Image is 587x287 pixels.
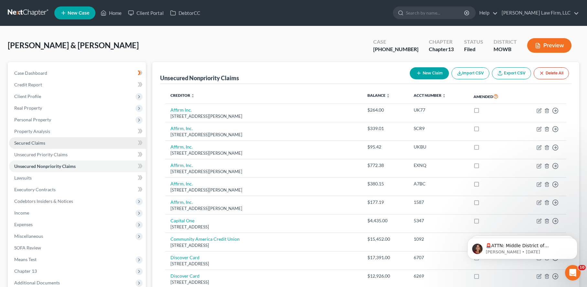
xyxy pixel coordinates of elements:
[429,46,454,53] div: Chapter
[170,169,357,175] div: [STREET_ADDRESS][PERSON_NAME]
[14,70,47,76] span: Case Dashboard
[14,117,51,122] span: Personal Property
[367,144,403,150] div: $95.42
[170,224,357,230] div: [STREET_ADDRESS]
[170,279,357,285] div: [STREET_ADDRESS]
[414,236,463,242] div: 1092
[494,46,517,53] div: MOWB
[414,125,463,132] div: SCR9
[414,254,463,261] div: 6707
[14,105,42,111] span: Real Property
[170,144,193,149] a: Affirm, Inc.
[492,67,531,79] a: Export CSV
[9,172,146,184] a: Lawsuits
[14,198,73,204] span: Codebtors Insiders & Notices
[14,128,50,134] span: Property Analysis
[14,187,56,192] span: Executory Contracts
[14,222,33,227] span: Expenses
[170,93,195,98] a: Creditor unfold_more
[9,242,146,254] a: SOFA Review
[14,163,76,169] span: Unsecured Nonpriority Claims
[414,107,463,113] div: UK77
[14,175,32,181] span: Lawsuits
[406,7,465,19] input: Search by name...
[414,273,463,279] div: 6269
[68,11,89,16] span: New Case
[191,94,195,98] i: unfold_more
[414,93,446,98] a: Acct Number unfold_more
[170,162,193,168] a: Affirm, Inc.
[170,181,193,186] a: Affirm, Inc.
[170,199,193,205] a: Affirm, Inc.
[414,181,463,187] div: A7BC
[373,46,419,53] div: [PHONE_NUMBER]
[367,273,403,279] div: $12,926.00
[367,125,403,132] div: $339.01
[468,89,517,104] th: Amended
[170,113,357,119] div: [STREET_ADDRESS][PERSON_NAME]
[448,46,454,52] span: 13
[367,254,403,261] div: $17,391.00
[367,217,403,224] div: $4,435.00
[14,82,42,87] span: Credit Report
[373,38,419,46] div: Case
[167,7,203,19] a: DebtorCC
[494,38,517,46] div: District
[367,107,403,113] div: $264.00
[170,218,194,223] a: Capital One
[170,205,357,212] div: [STREET_ADDRESS][PERSON_NAME]
[170,273,200,279] a: Discover Card
[14,140,45,146] span: Secured Claims
[14,210,29,215] span: Income
[9,79,146,91] a: Credit Report
[386,94,390,98] i: unfold_more
[97,7,125,19] a: Home
[9,67,146,79] a: Case Dashboard
[451,67,489,79] button: Import CSV
[170,261,357,267] div: [STREET_ADDRESS]
[458,224,587,270] iframe: Intercom notifications message
[14,94,41,99] span: Client Profile
[125,7,167,19] a: Client Portal
[170,107,192,113] a: Affirm Inc.
[170,236,240,242] a: Community America Credit Union
[464,46,483,53] div: Filed
[414,144,463,150] div: UKBU
[14,152,68,157] span: Unsecured Priority Claims
[170,150,357,156] div: [STREET_ADDRESS][PERSON_NAME]
[410,67,449,79] button: New Claim
[414,199,463,205] div: 1587
[414,162,463,169] div: EXNQ
[170,132,357,138] div: [STREET_ADDRESS][PERSON_NAME]
[170,187,357,193] div: [STREET_ADDRESS][PERSON_NAME]
[367,236,403,242] div: $15,452.00
[367,199,403,205] div: $177.19
[170,126,193,131] a: Affirm, Inc.
[367,162,403,169] div: $772.38
[14,245,41,250] span: SOFA Review
[429,38,454,46] div: Chapter
[578,265,586,270] span: 10
[14,233,43,239] span: Miscellaneous
[160,74,239,82] div: Unsecured Nonpriority Claims
[9,160,146,172] a: Unsecured Nonpriority Claims
[9,184,146,195] a: Executory Contracts
[414,217,463,224] div: 5347
[9,149,146,160] a: Unsecured Priority Claims
[170,255,200,260] a: Discover Card
[442,94,446,98] i: unfold_more
[9,126,146,137] a: Property Analysis
[9,137,146,149] a: Secured Claims
[498,7,579,19] a: [PERSON_NAME] Law Firm, LLC
[367,93,390,98] a: Balance unfold_more
[14,268,37,274] span: Chapter 13
[170,242,357,248] div: [STREET_ADDRESS]
[534,67,569,79] button: Delete All
[464,38,483,46] div: Status
[8,40,139,50] span: [PERSON_NAME] & [PERSON_NAME]
[565,265,581,281] iframe: Intercom live chat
